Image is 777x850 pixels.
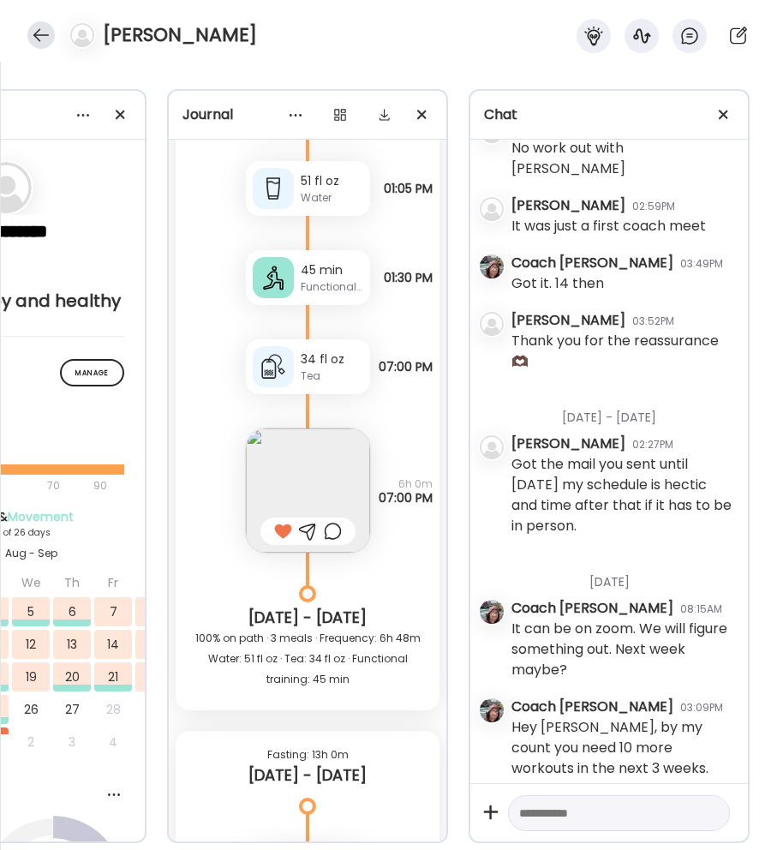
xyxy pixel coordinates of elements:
[301,172,363,190] div: 51 fl oz
[484,105,734,125] div: Chat
[632,199,675,214] div: 02:59PM
[12,630,50,659] div: 12
[8,508,74,525] span: Movement
[384,271,433,284] span: 01:30 PM
[379,491,433,505] span: 07:00 PM
[12,662,50,691] div: 19
[53,662,91,691] div: 20
[60,359,124,386] div: Manage
[94,662,132,691] div: 21
[480,698,504,722] img: avatars%2F3oh6dRocyxbjBjEj4169e9TrPlM2
[511,253,673,273] div: Coach [PERSON_NAME]
[511,138,734,179] div: No work out with [PERSON_NAME]
[12,727,50,757] div: 2
[301,261,363,279] div: 45 min
[680,700,723,715] div: 03:09PM
[189,608,426,628] div: [DATE] - [DATE]
[632,314,674,329] div: 03:52PM
[301,350,363,368] div: 34 fl oz
[511,388,734,434] div: [DATE] - [DATE]
[680,602,722,617] div: 08:15AM
[511,598,673,619] div: Coach [PERSON_NAME]
[680,256,723,272] div: 03:49PM
[94,727,132,757] div: 4
[480,435,504,459] img: bg-avatar-default.svg
[511,216,706,236] div: It was just a first coach meet
[246,428,370,553] img: images%2F5opNZTKyxmPnWMzOclglztSUiVG2%2Fpb2tQFH8ieMr0N4mLqFc%2FjslIlZ1j4UJ6mDODxR89_240
[511,273,604,294] div: Got it. 14 then
[189,628,426,690] div: 100% on path · 3 meals · Frequency: 6h 48m Water: 51 fl oz · Tea: 34 fl oz · Functional training:...
[135,597,173,626] div: 8
[53,695,91,724] div: 27
[53,568,91,597] div: Th
[135,630,173,659] div: 15
[94,568,132,597] div: Fr
[301,368,363,384] div: Tea
[480,197,504,221] img: bg-avatar-default.svg
[379,477,433,491] span: 6h 0m
[53,630,91,659] div: 13
[135,695,173,724] div: 29
[511,434,625,454] div: [PERSON_NAME]
[135,662,173,691] div: 22
[135,568,173,597] div: Sa
[135,727,173,757] div: 5
[301,190,363,206] div: Water
[94,630,132,659] div: 14
[94,695,132,724] div: 28
[511,553,734,598] div: [DATE]
[511,697,673,717] div: Coach [PERSON_NAME]
[53,597,91,626] div: 6
[511,454,734,536] div: Got the mail you sent until [DATE] my schedule is hectic and time after that if it has to be in p...
[301,279,363,295] div: Functional training
[53,727,91,757] div: 3
[182,105,433,125] div: Journal
[70,23,94,47] img: bg-avatar-default.svg
[12,597,50,626] div: 5
[12,695,50,724] div: 26
[480,600,504,624] img: avatars%2F3oh6dRocyxbjBjEj4169e9TrPlM2
[384,182,433,195] span: 01:05 PM
[511,619,734,680] div: It can be on zoom. We will figure something out. Next week maybe?
[480,254,504,278] img: avatars%2F3oh6dRocyxbjBjEj4169e9TrPlM2
[632,437,673,452] div: 02:27PM
[511,195,625,216] div: [PERSON_NAME]
[12,568,50,597] div: We
[94,597,132,626] div: 7
[511,331,734,372] div: Thank you for the reassurance 🫶🏿
[92,476,109,496] div: 90
[480,312,504,336] img: bg-avatar-default.svg
[511,717,734,799] div: Hey [PERSON_NAME], by my count you need 10 more workouts in the next 3 weeks. How does that sound...
[511,310,625,331] div: [PERSON_NAME]
[103,21,257,49] h4: [PERSON_NAME]
[189,745,426,765] div: Fasting: 13h 0m
[189,765,426,786] div: [DATE] - [DATE]
[379,360,433,374] span: 07:00 PM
